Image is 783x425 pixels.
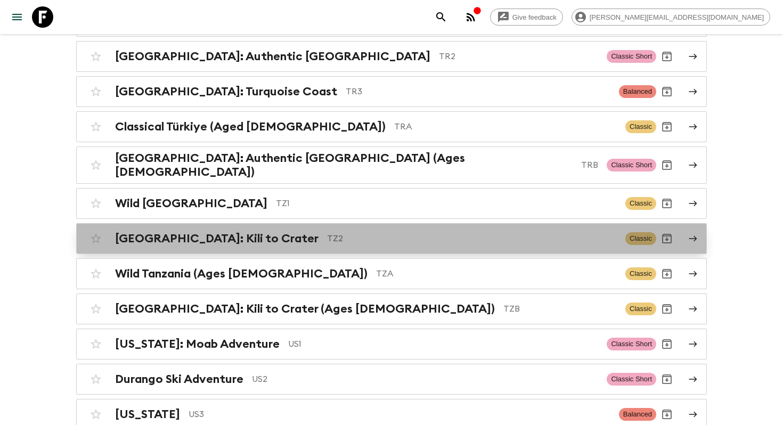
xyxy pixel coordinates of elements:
[6,6,28,28] button: menu
[115,372,243,386] h2: Durango Ski Adventure
[76,76,707,107] a: [GEOGRAPHIC_DATA]: Turquoise CoastTR3BalancedArchive
[115,337,280,351] h2: [US_STATE]: Moab Adventure
[656,369,678,390] button: Archive
[572,9,770,26] div: [PERSON_NAME][EMAIL_ADDRESS][DOMAIN_NAME]
[619,85,656,98] span: Balanced
[115,50,430,63] h2: [GEOGRAPHIC_DATA]: Authentic [GEOGRAPHIC_DATA]
[625,120,656,133] span: Classic
[656,298,678,320] button: Archive
[346,85,610,98] p: TR3
[189,408,610,421] p: US3
[656,81,678,102] button: Archive
[581,159,598,171] p: TRB
[288,338,598,350] p: US1
[252,373,598,386] p: US2
[115,197,267,210] h2: Wild [GEOGRAPHIC_DATA]
[115,302,495,316] h2: [GEOGRAPHIC_DATA]: Kili to Crater (Ages [DEMOGRAPHIC_DATA])
[76,258,707,289] a: Wild Tanzania (Ages [DEMOGRAPHIC_DATA])TZAClassicArchive
[625,197,656,210] span: Classic
[115,407,180,421] h2: [US_STATE]
[607,159,656,171] span: Classic Short
[607,338,656,350] span: Classic Short
[115,85,337,99] h2: [GEOGRAPHIC_DATA]: Turquoise Coast
[656,154,678,176] button: Archive
[76,364,707,395] a: Durango Ski AdventureUS2Classic ShortArchive
[376,267,617,280] p: TZA
[76,111,707,142] a: Classical Türkiye (Aged [DEMOGRAPHIC_DATA])TRAClassicArchive
[656,404,678,425] button: Archive
[625,267,656,280] span: Classic
[656,333,678,355] button: Archive
[656,263,678,284] button: Archive
[619,408,656,421] span: Balanced
[76,329,707,359] a: [US_STATE]: Moab AdventureUS1Classic ShortArchive
[327,232,617,245] p: TZ2
[584,13,770,21] span: [PERSON_NAME][EMAIL_ADDRESS][DOMAIN_NAME]
[115,267,368,281] h2: Wild Tanzania (Ages [DEMOGRAPHIC_DATA])
[76,188,707,219] a: Wild [GEOGRAPHIC_DATA]TZ1ClassicArchive
[76,223,707,254] a: [GEOGRAPHIC_DATA]: Kili to CraterTZ2ClassicArchive
[656,228,678,249] button: Archive
[625,303,656,315] span: Classic
[76,41,707,72] a: [GEOGRAPHIC_DATA]: Authentic [GEOGRAPHIC_DATA]TR2Classic ShortArchive
[430,6,452,28] button: search adventures
[607,373,656,386] span: Classic Short
[507,13,562,21] span: Give feedback
[656,46,678,67] button: Archive
[394,120,617,133] p: TRA
[490,9,563,26] a: Give feedback
[656,116,678,137] button: Archive
[115,151,573,179] h2: [GEOGRAPHIC_DATA]: Authentic [GEOGRAPHIC_DATA] (Ages [DEMOGRAPHIC_DATA])
[625,232,656,245] span: Classic
[439,50,598,63] p: TR2
[76,146,707,184] a: [GEOGRAPHIC_DATA]: Authentic [GEOGRAPHIC_DATA] (Ages [DEMOGRAPHIC_DATA])TRBClassic ShortArchive
[503,303,617,315] p: TZB
[76,293,707,324] a: [GEOGRAPHIC_DATA]: Kili to Crater (Ages [DEMOGRAPHIC_DATA])TZBClassicArchive
[276,197,617,210] p: TZ1
[607,50,656,63] span: Classic Short
[115,232,319,246] h2: [GEOGRAPHIC_DATA]: Kili to Crater
[656,193,678,214] button: Archive
[115,120,386,134] h2: Classical Türkiye (Aged [DEMOGRAPHIC_DATA])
